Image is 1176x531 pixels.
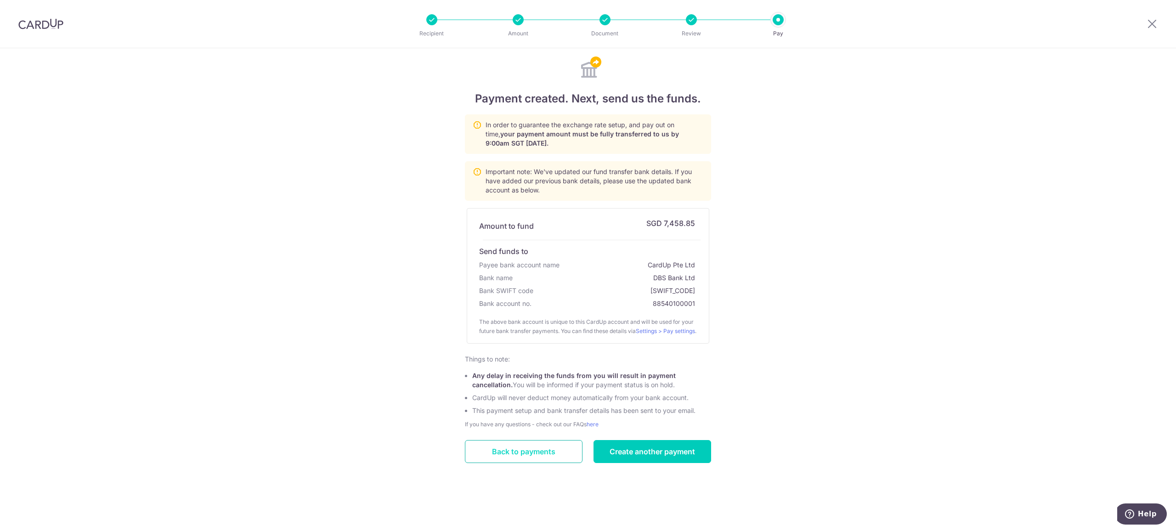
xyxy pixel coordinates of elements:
[486,130,679,147] span: your payment amount must be fully transferred to us by 9:00am SGT [DATE].
[472,372,676,389] span: Any delay in receiving the funds from you will result in payment cancellation.
[479,244,530,259] div: Send funds to
[472,393,711,402] li: CardUp will never deduct money automatically from your bank account.
[465,355,711,364] div: Things to note:
[472,406,711,415] li: This payment setup and bank transfer details has been sent to your email.
[475,310,701,336] div: The above bank account is unique to this CardUp account and will be used for your future bank tra...
[465,90,711,107] h4: Payment created. Next, send us the funds.
[484,29,552,38] p: Amount
[587,421,599,428] a: here
[398,29,466,38] p: Recipient
[18,18,63,29] img: CardUp
[465,440,582,463] a: Back to payments
[646,216,697,236] div: SGD 7,458.85
[479,297,533,310] div: Bank account no.
[648,259,697,271] div: CardUp Pte Ltd
[479,271,514,284] div: Bank name
[1117,503,1167,526] iframe: Opens a widget where you can find more information
[472,371,711,390] li: You will be informed if your payment status is on hold.
[479,220,534,232] h4: Amount to fund
[653,297,697,310] div: 88540100001
[657,29,725,38] p: Review
[594,440,711,463] a: Create another payment
[636,328,695,334] a: Settings > Pay settings
[479,259,561,271] div: Payee bank account name
[744,29,812,38] p: Pay
[571,29,639,38] p: Document
[650,284,697,297] div: [SWIFT_CODE]
[653,271,697,284] div: DBS Bank Ltd
[486,167,703,195] p: Important note: We've updated our fund transfer bank details. If you have added our previous bank...
[479,284,535,297] div: Bank SWIFT code
[465,420,711,429] div: If you have any questions - check out our FAQs
[486,120,703,148] p: In order to guarantee the exchange rate setup, and pay out on time,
